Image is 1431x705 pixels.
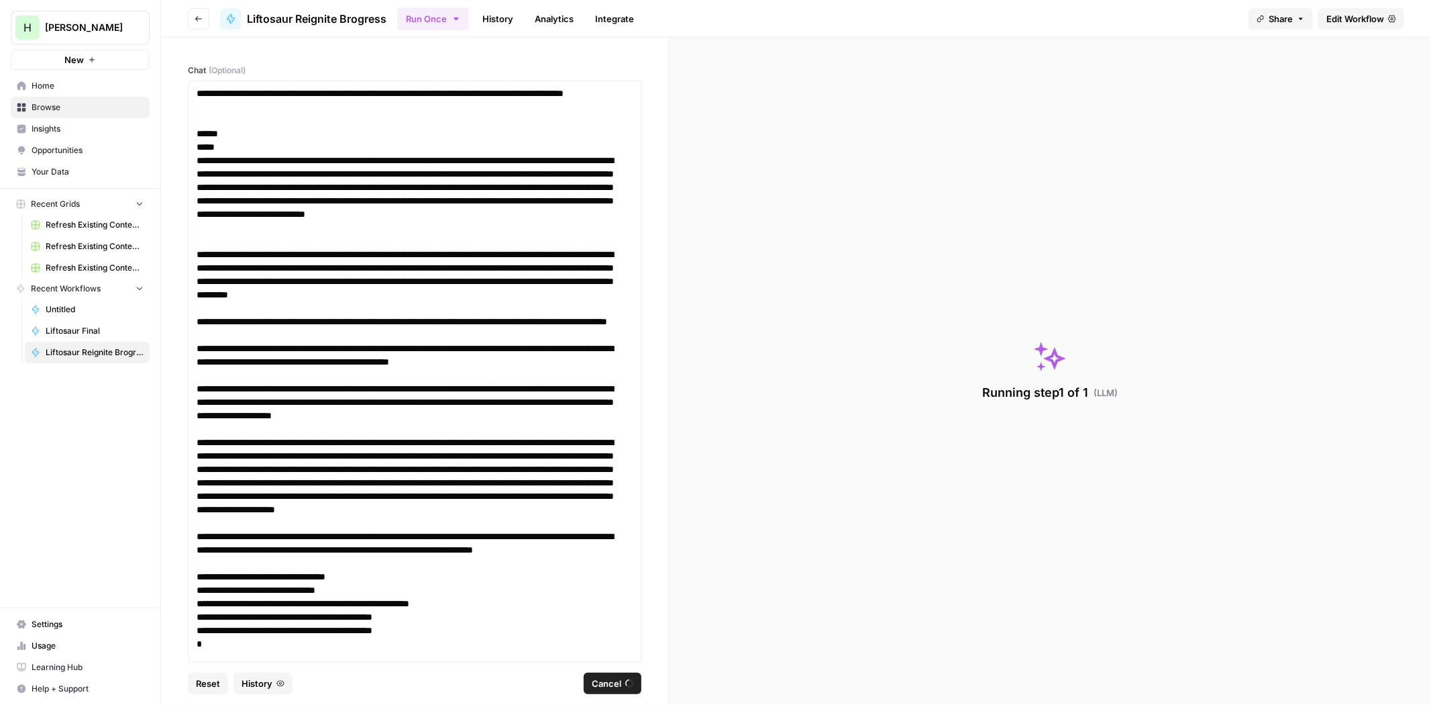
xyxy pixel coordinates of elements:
a: Home [11,75,150,97]
span: Usage [32,640,144,652]
a: Learning Hub [11,657,150,678]
a: Liftosaur Final [25,320,150,342]
span: History [242,677,272,690]
span: [PERSON_NAME] [45,21,126,34]
span: Refresh Existing Content Only Based on SERP [46,262,144,274]
span: Liftosaur Final [46,325,144,337]
button: Cancel [584,673,641,694]
span: Your Data [32,166,144,178]
a: Edit Workflow [1318,8,1404,30]
span: Help + Support [32,683,144,695]
a: Your Data [11,161,150,183]
button: Recent Grids [11,194,150,214]
span: Learning Hub [32,661,144,673]
button: Workspace: Hasbrook [11,11,150,44]
span: Untitled [46,303,144,316]
span: Edit Workflow [1326,12,1384,26]
button: Reset [188,673,228,694]
a: Refresh Existing Content Only Based on SERP [25,257,150,279]
button: Help + Support [11,678,150,700]
a: Refresh Existing Content [DATE] Deleted AEO, doesn't work now [25,236,150,257]
a: Usage [11,635,150,657]
span: Recent Grids [31,198,80,210]
a: Analytics [527,8,582,30]
span: Recent Workflows [31,283,101,295]
a: Insights [11,118,150,140]
a: Refresh Existing Content (1) [25,214,150,236]
span: (Optional) [209,64,246,77]
button: New [11,50,150,70]
span: Share [1269,12,1293,26]
label: Chat [188,64,641,77]
a: Liftosaur Reignite Brogress [25,342,150,363]
span: Opportunities [32,144,144,156]
span: ( LLM ) [1094,386,1118,399]
span: Settings [32,618,144,630]
span: Liftosaur Reignite Brogress [46,346,144,359]
button: Run Once [397,7,469,30]
a: Browse [11,97,150,118]
span: Browse [32,101,144,113]
span: Cancel [592,677,621,690]
span: Reset [196,677,220,690]
span: H [23,19,32,36]
button: History [233,673,293,694]
button: Recent Workflows [11,279,150,299]
span: Refresh Existing Content (1) [46,219,144,231]
span: Home [32,80,144,92]
a: Opportunities [11,140,150,161]
a: Liftosaur Reignite Brogress [220,8,386,30]
a: Integrate [587,8,642,30]
button: Share [1249,8,1313,30]
span: Liftosaur Reignite Brogress [247,11,386,27]
span: Refresh Existing Content [DATE] Deleted AEO, doesn't work now [46,240,144,252]
a: Settings [11,614,150,635]
span: Insights [32,123,144,135]
a: History [474,8,521,30]
span: New [64,53,84,66]
div: Running step 1 of 1 [982,383,1118,402]
a: Untitled [25,299,150,320]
